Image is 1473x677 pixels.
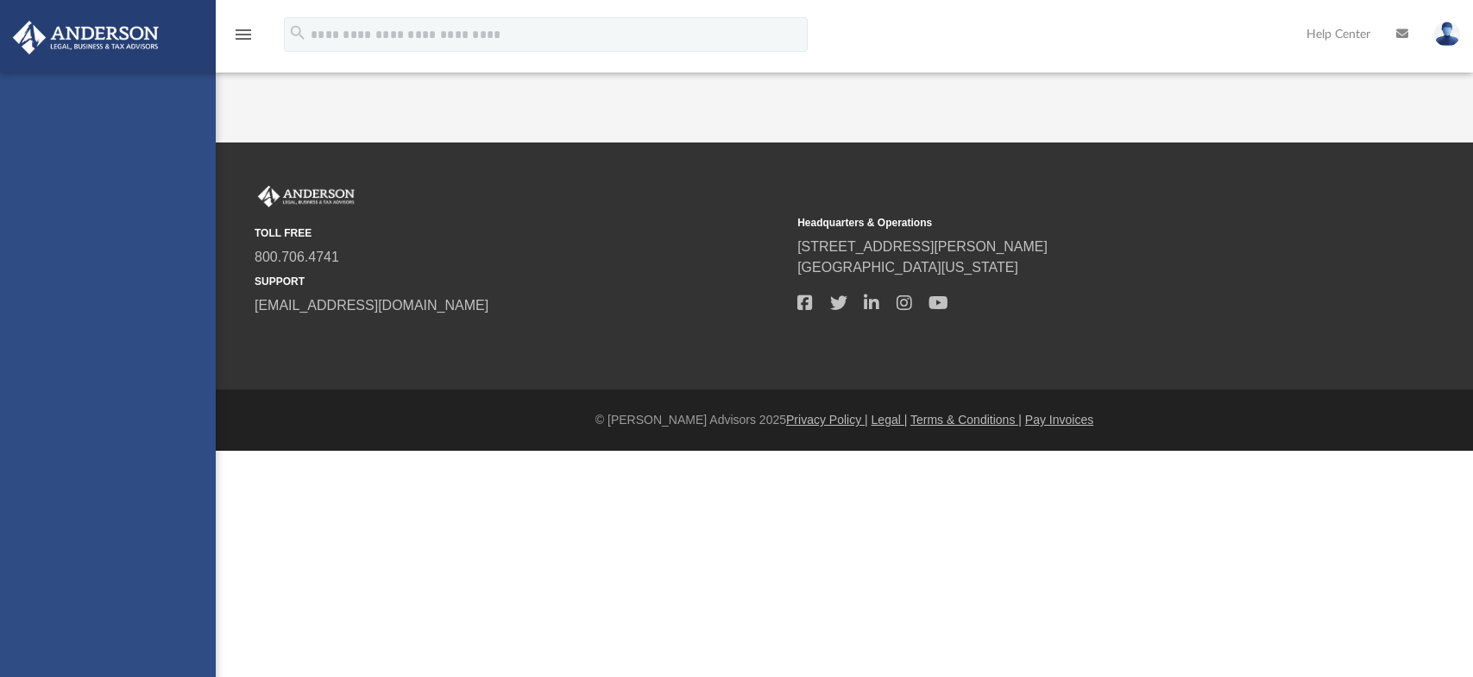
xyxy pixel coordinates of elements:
small: TOLL FREE [255,225,785,241]
img: Anderson Advisors Platinum Portal [255,186,358,208]
a: menu [233,33,254,45]
img: User Pic [1434,22,1460,47]
a: 800.706.4741 [255,250,339,264]
a: [STREET_ADDRESS][PERSON_NAME] [797,239,1048,254]
a: Terms & Conditions | [910,413,1022,427]
img: Anderson Advisors Platinum Portal [8,21,164,54]
a: [EMAIL_ADDRESS][DOMAIN_NAME] [255,298,488,313]
div: © [PERSON_NAME] Advisors 2025 [216,411,1473,429]
a: Pay Invoices [1025,413,1093,427]
a: [GEOGRAPHIC_DATA][US_STATE] [797,260,1018,275]
i: search [288,23,307,42]
small: Headquarters & Operations [797,215,1328,231]
i: menu [233,24,254,45]
small: SUPPORT [255,274,785,289]
a: Legal | [872,413,908,427]
a: Privacy Policy | [786,413,868,427]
